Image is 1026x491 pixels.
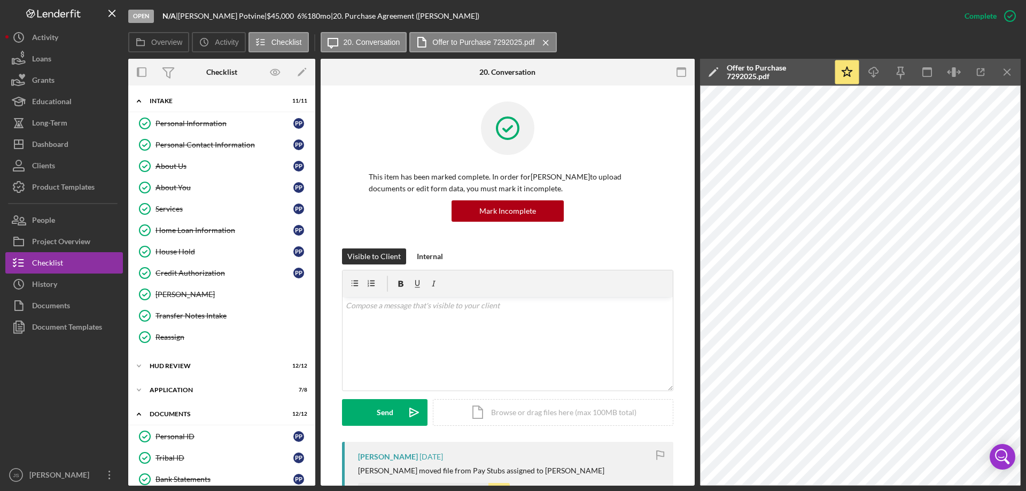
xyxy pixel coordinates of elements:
[162,12,178,20] div: |
[150,363,281,369] div: HUD Review
[32,231,90,255] div: Project Overview
[32,274,57,298] div: History
[128,10,154,23] div: Open
[954,5,1021,27] button: Complete
[727,64,828,81] div: Offer to Purchase 7292025.pdf
[156,290,309,299] div: [PERSON_NAME]
[32,295,70,319] div: Documents
[432,38,534,46] label: Offer to Purchase 7292025.pdf
[215,38,238,46] label: Activity
[192,32,245,52] button: Activity
[5,155,123,176] button: Clients
[248,32,309,52] button: Checklist
[32,176,95,200] div: Product Templates
[134,134,310,155] a: Personal Contact InformationPP
[156,226,293,235] div: Home Loan Information
[156,183,293,192] div: About You
[5,252,123,274] button: Checklist
[288,387,307,393] div: 7 / 8
[134,426,310,447] a: Personal IDPP
[267,11,294,20] span: $45,000
[479,68,535,76] div: 20. Conversation
[369,171,647,195] p: This item has been marked complete. In order for [PERSON_NAME] to upload documents or edit form d...
[288,411,307,417] div: 12 / 12
[479,200,536,222] div: Mark Incomplete
[156,141,293,149] div: Personal Contact Information
[156,454,293,462] div: Tribal ID
[134,262,310,284] a: Credit AuthorizationPP
[307,12,331,20] div: 180 mo
[419,453,443,461] time: 2025-07-29 17:02
[134,220,310,241] a: Home Loan InformationPP
[156,269,293,277] div: Credit Authorization
[5,316,123,338] button: Document Templates
[293,225,304,236] div: P P
[134,113,310,134] a: Personal InformationPP
[32,69,55,93] div: Grants
[293,268,304,278] div: P P
[990,444,1015,470] div: Open Intercom Messenger
[5,176,123,198] button: Product Templates
[134,326,310,348] a: Reassign
[134,198,310,220] a: ServicesPP
[134,305,310,326] a: Transfer Notes Intake
[5,48,123,69] button: Loans
[151,38,182,46] label: Overview
[358,466,604,475] div: [PERSON_NAME] moved file from Pay Stubs assigned to [PERSON_NAME]
[32,48,51,72] div: Loans
[150,411,281,417] div: Documents
[32,134,68,158] div: Dashboard
[377,399,393,426] div: Send
[5,27,123,48] button: Activity
[156,475,293,484] div: Bank Statements
[409,32,556,52] button: Offer to Purchase 7292025.pdf
[321,32,407,52] button: 20. Conversation
[5,69,123,91] button: Grants
[5,134,123,155] a: Dashboard
[297,12,307,20] div: 6 %
[156,333,309,341] div: Reassign
[293,118,304,129] div: P P
[293,431,304,442] div: P P
[293,139,304,150] div: P P
[13,472,19,478] text: JS
[32,209,55,233] div: People
[293,161,304,172] div: P P
[288,363,307,369] div: 12 / 12
[293,246,304,257] div: P P
[5,91,123,112] button: Educational
[417,248,443,264] div: Internal
[5,231,123,252] button: Project Overview
[134,241,310,262] a: House HoldPP
[342,399,428,426] button: Send
[134,469,310,490] a: Bank StatementsPP
[5,274,123,295] button: History
[271,38,302,46] label: Checklist
[5,112,123,134] button: Long-Term
[293,453,304,463] div: P P
[331,12,479,20] div: | 20. Purchase Agreement ([PERSON_NAME])
[162,11,176,20] b: N/A
[32,155,55,179] div: Clients
[293,204,304,214] div: P P
[293,474,304,485] div: P P
[134,177,310,198] a: About YouPP
[134,155,310,177] a: About UsPP
[32,112,67,136] div: Long-Term
[5,295,123,316] button: Documents
[178,12,267,20] div: [PERSON_NAME] Potvine |
[156,205,293,213] div: Services
[5,209,123,231] a: People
